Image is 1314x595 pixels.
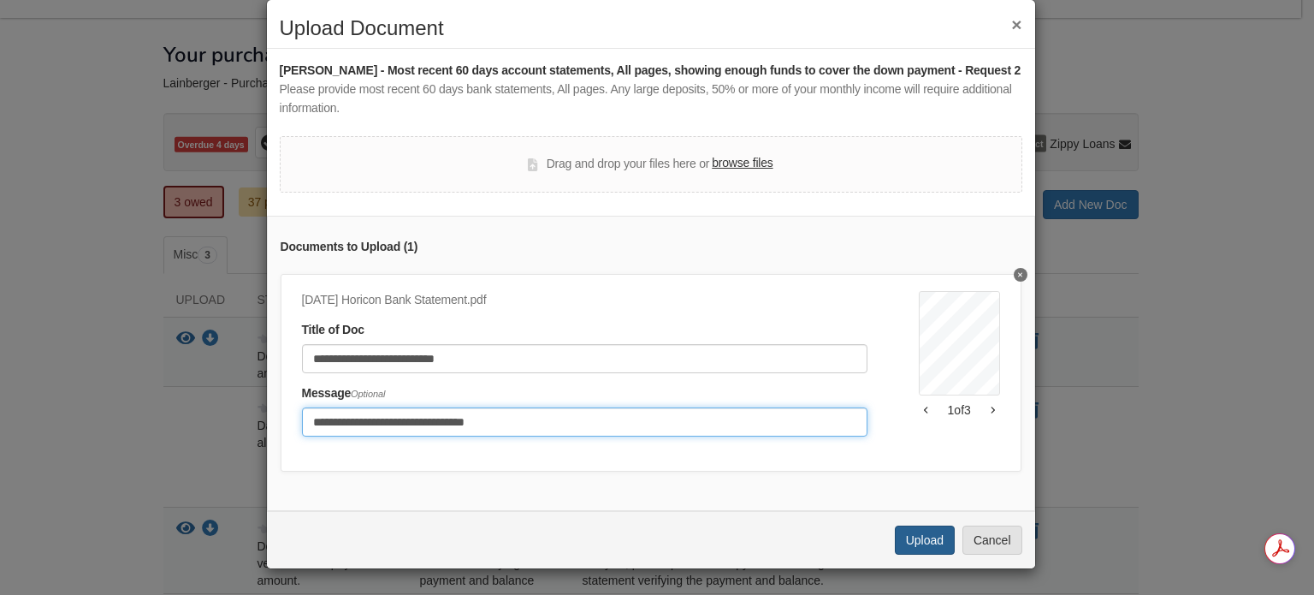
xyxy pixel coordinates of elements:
span: Optional [351,389,385,399]
div: Documents to Upload ( 1 ) [281,238,1021,257]
button: Upload [895,526,955,555]
input: Include any comments on this document [302,408,867,437]
input: Document Title [302,344,867,373]
button: × [1011,15,1021,33]
button: Cancel [962,526,1022,555]
button: Delete July 2025 Richard Lainberger [1014,268,1027,282]
div: [DATE] Horicon Bank Statement.pdf [302,291,867,310]
h2: Upload Document [280,17,1022,39]
label: browse files [712,154,772,173]
div: Please provide most recent 60 days bank statements, All pages. Any large deposits, 50% or more of... [280,80,1022,118]
label: Title of Doc [302,321,364,340]
div: 1 of 3 [919,402,1000,419]
label: Message [302,384,386,403]
div: [PERSON_NAME] - Most recent 60 days account statements, All pages, showing enough funds to cover ... [280,62,1022,80]
div: Drag and drop your files here or [528,154,772,175]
